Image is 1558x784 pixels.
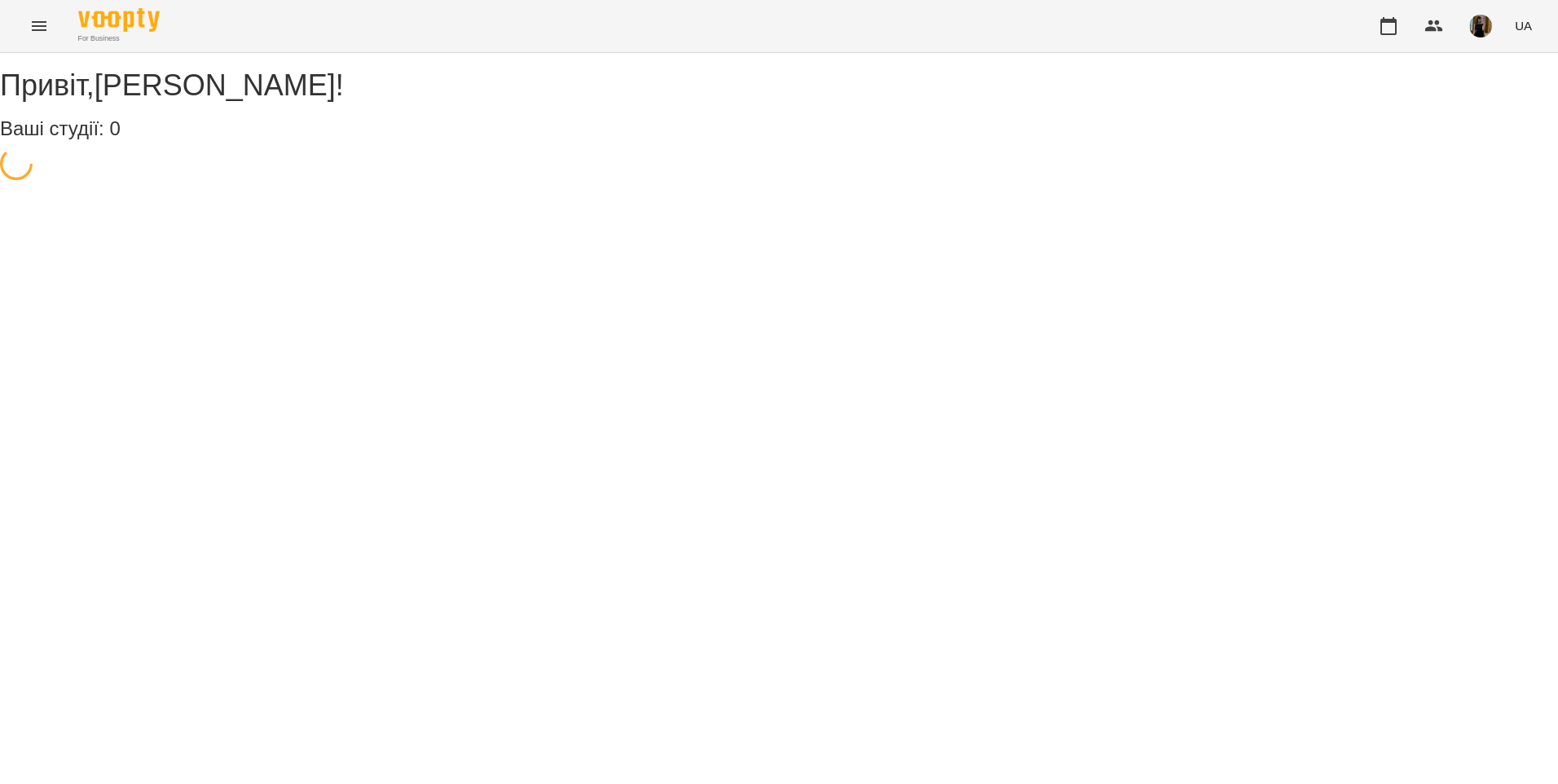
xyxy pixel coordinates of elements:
button: UA [1508,11,1538,41]
img: Voopty Logo [78,8,160,32]
img: 283d04c281e4d03bc9b10f0e1c453e6b.jpg [1469,15,1492,37]
span: For Business [78,33,160,44]
span: 0 [109,117,120,139]
button: Menu [20,7,59,46]
span: UA [1515,17,1532,34]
